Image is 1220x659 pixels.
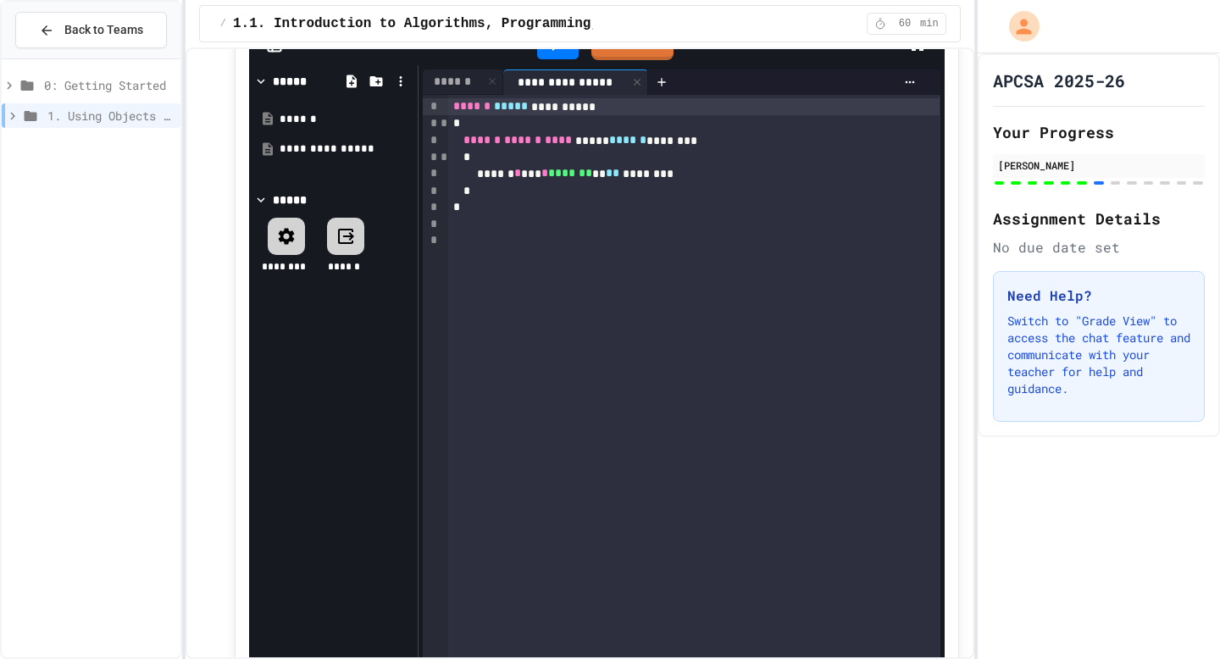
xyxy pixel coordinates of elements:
[993,69,1125,92] h1: APCSA 2025-26
[998,158,1200,173] div: [PERSON_NAME]
[993,120,1205,144] h2: Your Progress
[15,12,167,48] button: Back to Teams
[1007,285,1190,306] h3: Need Help?
[233,14,713,34] span: 1.1. Introduction to Algorithms, Programming, and Compilers
[44,76,174,94] span: 0: Getting Started
[47,107,174,125] span: 1. Using Objects and Methods
[993,237,1205,258] div: No due date set
[991,7,1044,46] div: My Account
[64,21,143,39] span: Back to Teams
[891,17,918,30] span: 60
[220,17,226,30] span: /
[1007,313,1190,397] p: Switch to "Grade View" to access the chat feature and communicate with your teacher for help and ...
[993,207,1205,230] h2: Assignment Details
[920,17,939,30] span: min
